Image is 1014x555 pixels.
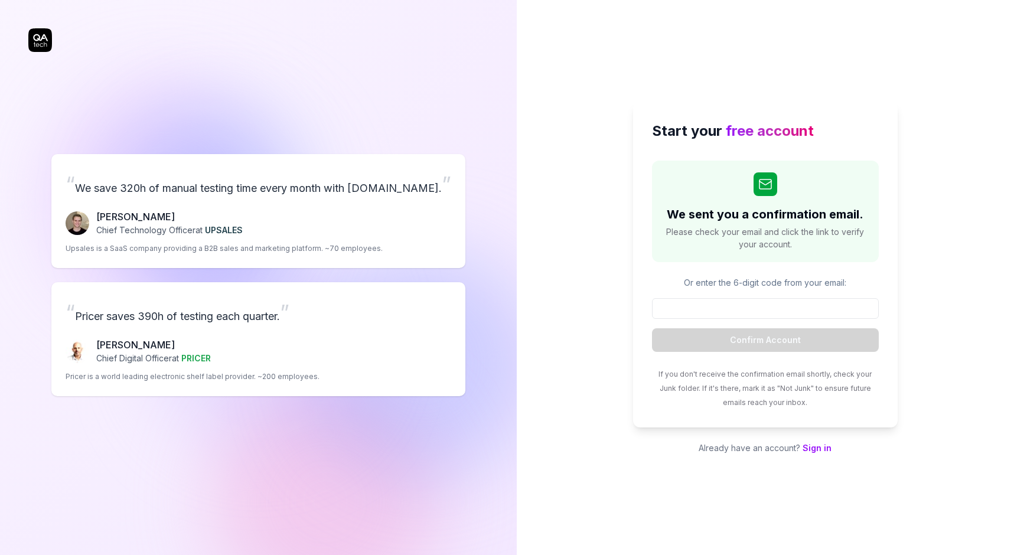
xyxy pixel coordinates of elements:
[652,120,879,142] h2: Start your
[726,122,814,139] span: free account
[652,328,879,352] button: Confirm Account
[96,224,243,236] p: Chief Technology Officer at
[96,338,211,352] p: [PERSON_NAME]
[658,370,872,407] span: If you don't receive the confirmation email shortly, check your Junk folder. If it's there, mark ...
[66,371,319,382] p: Pricer is a world leading electronic shelf label provider. ~200 employees.
[181,353,211,363] span: PRICER
[633,442,898,454] p: Already have an account?
[96,352,211,364] p: Chief Digital Officer at
[667,205,863,223] h2: We sent you a confirmation email.
[51,154,465,268] a: “We save 320h of manual testing time every month with [DOMAIN_NAME].”Fredrik Seidl[PERSON_NAME]Ch...
[96,210,243,224] p: [PERSON_NAME]
[803,443,832,453] a: Sign in
[66,171,75,197] span: “
[664,226,867,250] span: Please check your email and click the link to verify your account.
[51,282,465,396] a: “Pricer saves 390h of testing each quarter.”Chris Chalkitis[PERSON_NAME]Chief Digital Officerat P...
[66,168,451,200] p: We save 320h of manual testing time every month with [DOMAIN_NAME].
[280,299,289,325] span: ”
[652,276,879,289] p: Or enter the 6-digit code from your email:
[66,339,89,363] img: Chris Chalkitis
[66,299,75,325] span: “
[66,296,451,328] p: Pricer saves 390h of testing each quarter.
[442,171,451,197] span: ”
[205,225,243,235] span: UPSALES
[66,211,89,235] img: Fredrik Seidl
[66,243,383,254] p: Upsales is a SaaS company providing a B2B sales and marketing platform. ~70 employees.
